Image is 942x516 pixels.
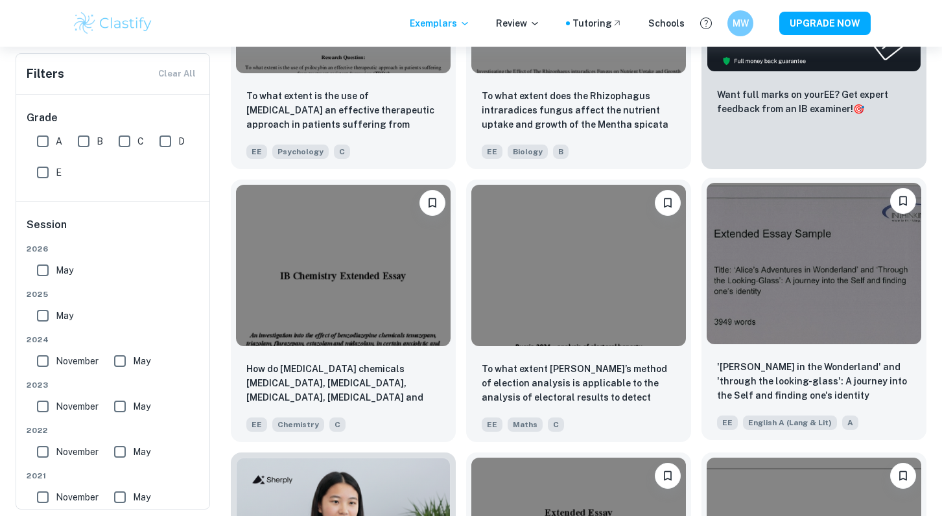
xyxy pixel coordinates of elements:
[496,16,540,30] p: Review
[853,104,864,114] span: 🎯
[466,180,691,441] a: BookmarkTo what extent Shpilkin’s method of election analysis is applicable to the analysis of el...
[236,185,451,346] img: Chemistry EE example thumbnail: How do benzodiazepine chemicals temazepa
[27,288,200,300] span: 2025
[508,417,543,432] span: Maths
[246,362,440,406] p: How do benzodiazepine chemicals temazepam, triazolam, flurazepam, estazolam and midazolam, in cer...
[548,417,564,432] span: C
[572,16,622,30] a: Tutoring
[56,354,99,368] span: November
[890,188,916,214] button: Bookmark
[334,145,350,159] span: C
[717,88,911,116] p: Want full marks on your EE ? Get expert feedback from an IB examiner!
[56,445,99,459] span: November
[482,145,502,159] span: EE
[72,10,154,36] img: Clastify logo
[743,416,837,430] span: English A (Lang & Lit)
[231,180,456,441] a: BookmarkHow do benzodiazepine chemicals temazepam, triazolam, flurazepam, estazolam and midazolam...
[27,379,200,391] span: 2023
[27,334,200,346] span: 2024
[133,445,150,459] span: May
[27,243,200,255] span: 2026
[717,360,911,403] p: 'Alice in the Wonderland' and 'through the looking-glass': A journey into the Self and finding on...
[246,417,267,432] span: EE
[707,183,921,344] img: English A (Lang & Lit) EE example thumbnail: 'Alice in the Wonderland' and 'through t
[329,417,346,432] span: C
[890,463,916,489] button: Bookmark
[56,134,62,148] span: A
[482,417,502,432] span: EE
[482,89,676,133] p: To what extent does the Rhizophagus intraradices fungus affect the nutrient uptake and growth of ...
[648,16,685,30] a: Schools
[56,263,73,277] span: May
[56,309,73,323] span: May
[246,145,267,159] span: EE
[56,165,62,180] span: E
[410,16,470,30] p: Exemplars
[482,362,676,406] p: To what extent Shpilkin’s method of election analysis is applicable to the analysis of electoral ...
[655,190,681,216] button: Bookmark
[27,425,200,436] span: 2022
[56,399,99,414] span: November
[553,145,569,159] span: B
[97,134,103,148] span: B
[655,463,681,489] button: Bookmark
[471,185,686,346] img: Maths EE example thumbnail: To what extent Shpilkin’s method of elec
[842,416,858,430] span: A
[133,354,150,368] span: May
[727,10,753,36] button: MW
[508,145,548,159] span: Biology
[419,190,445,216] button: Bookmark
[717,416,738,430] span: EE
[733,16,748,30] h6: MW
[178,134,185,148] span: D
[27,110,200,126] h6: Grade
[779,12,871,35] button: UPGRADE NOW
[695,12,717,34] button: Help and Feedback
[272,417,324,432] span: Chemistry
[133,399,150,414] span: May
[56,490,99,504] span: November
[246,89,440,133] p: To what extent is the use of psilocybin an effective therapeutic approach in patients suffering f...
[27,65,64,83] h6: Filters
[27,217,200,243] h6: Session
[272,145,329,159] span: Psychology
[701,180,926,441] a: Bookmark'Alice in the Wonderland' and 'through the looking-glass': A journey into the Self and fi...
[133,490,150,504] span: May
[27,470,200,482] span: 2021
[137,134,144,148] span: C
